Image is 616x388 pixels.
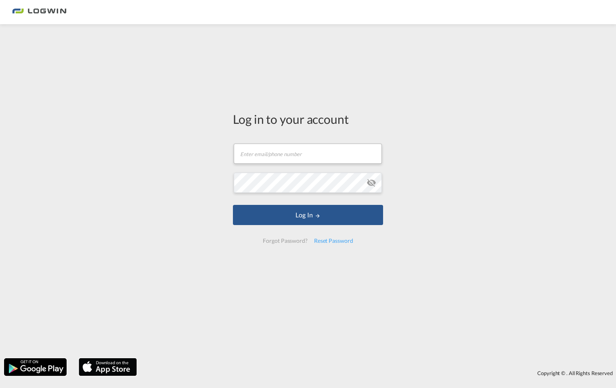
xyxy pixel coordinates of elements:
[12,3,67,21] img: bc73a0e0d8c111efacd525e4c8ad7d32.png
[311,234,356,248] div: Reset Password
[233,205,383,225] button: LOGIN
[78,357,138,377] img: apple.png
[233,111,383,127] div: Log in to your account
[260,234,310,248] div: Forgot Password?
[141,366,616,380] div: Copyright © . All Rights Reserved
[234,144,382,164] input: Enter email/phone number
[367,178,376,188] md-icon: icon-eye-off
[3,357,67,377] img: google.png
